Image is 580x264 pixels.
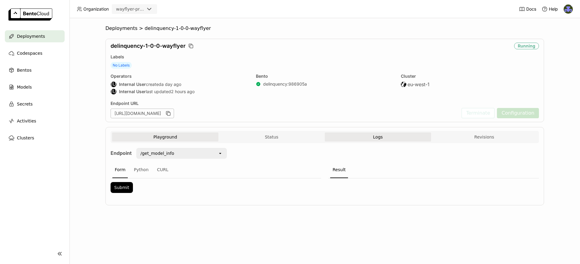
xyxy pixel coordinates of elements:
div: Internal User [111,81,117,87]
span: delinquency-1-0-0-wayflyer [111,43,185,49]
span: Models [17,83,32,91]
strong: Internal User [119,82,146,87]
div: Running [514,43,539,49]
div: [URL][DOMAIN_NAME] [111,109,174,118]
div: last updated [111,89,249,95]
button: Submit [111,182,133,193]
a: Secrets [5,98,65,110]
div: Bento [256,73,394,79]
div: IU [111,82,116,87]
a: Models [5,81,65,93]
span: No Labels [111,62,132,69]
span: Organization [83,6,109,12]
span: Activities [17,117,36,125]
a: Bentos [5,64,65,76]
strong: Internal User [119,89,146,94]
svg: open [218,151,223,156]
span: delinquency-1-0-0-wayflyer [145,25,211,31]
span: Bentos [17,67,31,74]
a: Activities [5,115,65,127]
input: Selected /get_model_info. [175,150,176,156]
div: CURL [155,162,171,178]
strong: Endpoint [111,150,132,156]
div: Operators [111,73,249,79]
span: 2 hours ago [171,89,195,94]
a: Docs [519,6,536,12]
span: Codespaces [17,50,42,57]
button: Configuration [497,108,539,118]
div: /get_model_info [140,150,174,156]
span: Logs [373,134,383,140]
span: eu-west-1 [408,81,430,87]
div: IU [111,89,116,94]
button: Playground [112,132,218,142]
span: Help [549,6,558,12]
span: Docs [526,6,536,12]
div: Internal User [111,89,117,95]
img: Deirdre Bevan [564,5,573,14]
span: Secrets [17,100,33,108]
div: wayflyer-prod [116,6,144,12]
a: delinquency:986905a [263,81,307,87]
div: created [111,81,249,87]
button: Revisions [431,132,537,142]
span: a day ago [161,82,181,87]
div: Python [131,162,151,178]
span: Deployments [17,33,45,40]
nav: Breadcrumbs navigation [105,25,544,31]
div: Labels [111,54,539,60]
button: Status [218,132,325,142]
div: Form [112,162,128,178]
a: Clusters [5,132,65,144]
img: logo [8,8,52,21]
span: > [137,25,145,31]
input: Selected wayflyer-prod. [145,6,146,12]
a: Codespaces [5,47,65,59]
span: Clusters [17,134,34,142]
a: Deployments [5,30,65,42]
span: Deployments [105,25,137,31]
div: Cluster [401,73,539,79]
div: Help [542,6,558,12]
div: Result [330,162,348,178]
div: Endpoint URL [111,101,459,106]
button: Terminate [462,108,495,118]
